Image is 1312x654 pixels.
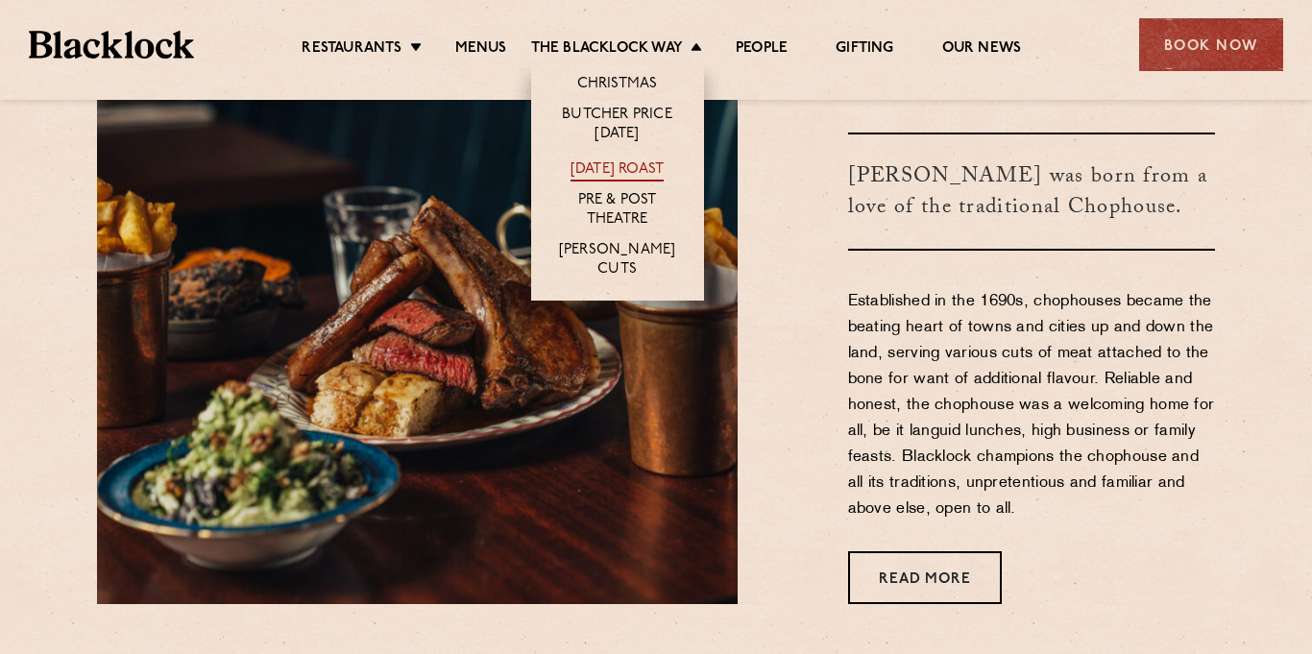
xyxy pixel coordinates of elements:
[550,191,685,231] a: Pre & Post Theatre
[848,289,1216,522] p: Established in the 1690s, chophouses became the beating heart of towns and cities up and down the...
[531,39,683,61] a: The Blacklock Way
[577,75,658,96] a: Christmas
[571,160,664,182] a: [DATE] Roast
[550,106,685,146] a: Butcher Price [DATE]
[302,39,401,61] a: Restaurants
[550,241,685,281] a: [PERSON_NAME] Cuts
[29,31,194,59] img: BL_Textured_Logo-footer-cropped.svg
[736,39,788,61] a: People
[1139,18,1283,71] div: Book Now
[848,551,1002,604] a: Read More
[455,39,507,61] a: Menus
[942,39,1022,61] a: Our News
[848,133,1216,251] h3: [PERSON_NAME] was born from a love of the traditional Chophouse.
[836,39,893,61] a: Gifting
